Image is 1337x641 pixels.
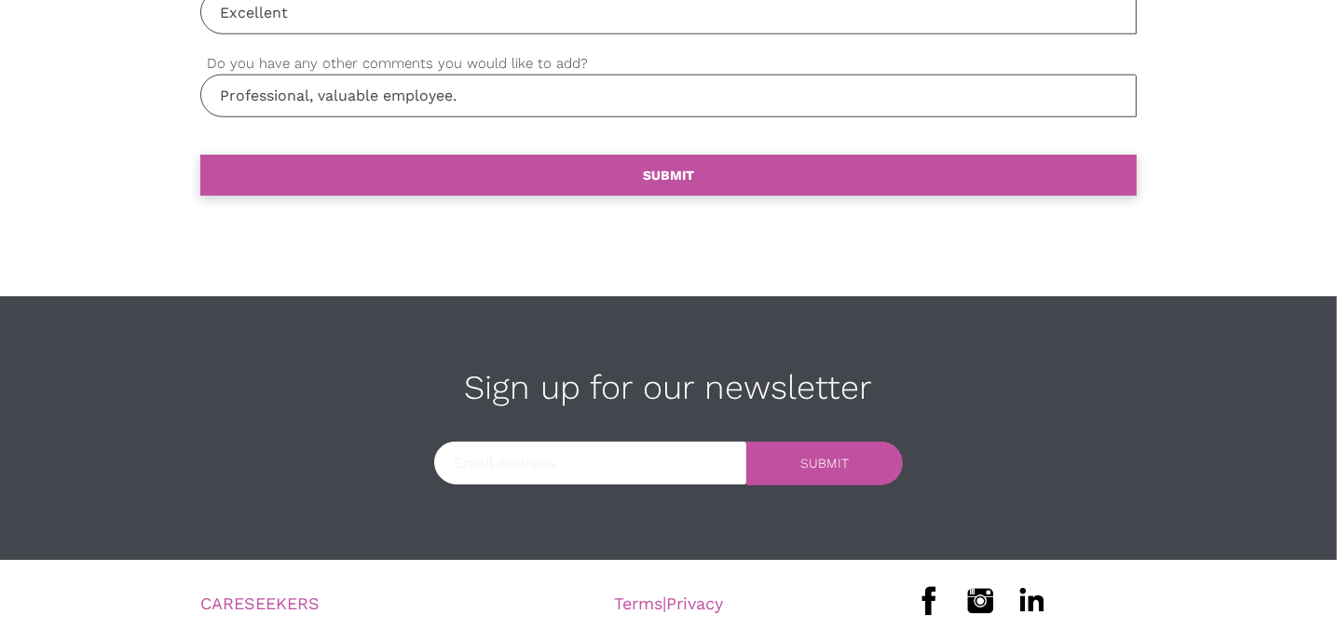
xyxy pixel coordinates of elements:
span: Sign up for our newsletter [465,368,873,407]
div: SUBMIT [800,457,849,470]
b: SUBMIT [643,168,694,183]
a: Terms [614,593,662,613]
span: | [614,593,723,613]
a: CARESEEKERS [200,593,320,613]
label: Do you have any other comments you would like to add? [200,53,1137,75]
a: Privacy [666,593,723,613]
img: instagram.png [958,579,1003,623]
img: linkedin.png [1009,579,1054,623]
input: Email Address [434,442,746,484]
a: SUBMIT [746,442,902,485]
img: facebook.png [907,579,951,623]
a: SUBMIT [200,155,1137,196]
